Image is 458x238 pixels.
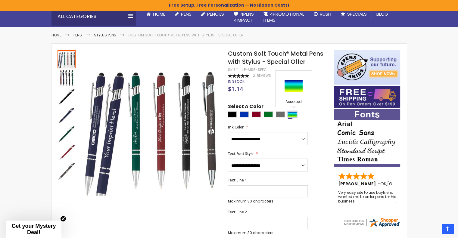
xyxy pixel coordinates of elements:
div: Green [264,111,273,117]
span: 4PROMOTIONAL ITEMS [263,11,304,23]
a: 4Pens4impact [229,8,259,27]
span: Text Line 1 [228,178,247,183]
div: Assorted [277,99,310,105]
span: In stock [228,79,244,84]
span: Specials [347,11,367,17]
span: $1.14 [228,85,243,93]
div: Very easy site to use boyfriend wanted me to order pens for his business [338,190,397,203]
span: Pencils [207,11,224,17]
div: Burgundy [252,111,261,117]
a: Specials [336,8,372,21]
span: Custom Soft Touch® Metal Pens with Stylus - Special Offer [228,49,323,66]
div: Custom Soft Touch® Metal Pens with Stylus - Special Offer [58,124,76,143]
a: Pens [73,32,82,38]
img: 4pens.com widget logo [343,217,400,228]
a: Rush [309,8,336,21]
img: Custom Soft Touch® Metal Pens with Stylus - Special Offer [58,162,76,180]
span: Text Line 2 [228,209,247,215]
a: 4PROMOTIONALITEMS [259,8,309,27]
a: Stylus Pens [94,32,116,38]
a: Home [142,8,170,21]
a: Home [51,32,61,38]
img: font-personalization-examples [334,109,400,167]
span: - , [378,181,432,187]
div: Assorted [288,111,297,117]
a: Pens [170,8,196,21]
a: Pencils [196,8,229,21]
span: 4Pens 4impact [234,11,254,23]
span: Get your Mystery Deal! [11,223,56,235]
div: Grey [276,111,285,117]
img: Custom Soft Touch® Metal Pens with Stylus - Special Offer [82,58,220,196]
span: Text Font Style [228,151,253,156]
div: Custom Soft Touch® Metal Pens with Stylus - Special Offer [58,68,76,87]
span: [PERSON_NAME] [338,181,378,187]
img: Custom Soft Touch® Metal Pens with Stylus - Special Offer [58,106,76,124]
li: Custom Soft Touch® Metal Pens with Stylus - Special Offer [128,33,244,38]
span: Ink Color [228,125,243,130]
strong: SKU [228,67,239,72]
div: 4P-MS8-SPEC [241,67,266,72]
a: Add Your Review [275,73,305,78]
div: 100% [228,74,249,78]
div: Custom Soft Touch® Metal Pens with Stylus - Special Offer [58,50,76,68]
div: Get your Mystery Deal!Close teaser [6,221,61,238]
img: Free shipping on orders over $199 [334,86,400,108]
span: Reviews [257,73,271,78]
div: Blue [240,111,249,117]
iframe: Google Customer Reviews [408,222,458,238]
a: Blog [372,8,393,21]
span: [GEOGRAPHIC_DATA] [387,181,432,187]
img: Custom Soft Touch® Metal Pens with Stylus - Special Offer [58,144,76,162]
span: Select A Color [228,103,263,111]
img: 4pens 4 kids [334,50,400,85]
div: All Categories [51,8,136,26]
a: 2 Reviews [253,73,272,78]
span: Blog [376,11,388,17]
p: Maximum 30 characters [228,230,308,235]
div: Custom Soft Touch® Metal Pens with Stylus - Special Offer [58,87,76,106]
img: Custom Soft Touch® Metal Pens with Stylus - Special Offer [58,125,76,143]
button: Close teaser [60,216,66,222]
div: Black [228,111,237,117]
span: Pens [181,11,192,17]
span: 2 [253,73,255,78]
span: Rush [320,11,331,17]
span: OK [380,181,386,187]
a: 4pens.com certificate URL [343,224,400,229]
img: Custom Soft Touch® Metal Pens with Stylus - Special Offer [58,88,76,106]
span: Home [153,11,165,17]
p: Maximum 30 characters [228,199,308,204]
div: Availability [228,79,244,84]
img: Custom Soft Touch® Metal Pens with Stylus - Special Offer [58,69,76,87]
div: Custom Soft Touch® Metal Pens with Stylus - Special Offer [58,143,76,162]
